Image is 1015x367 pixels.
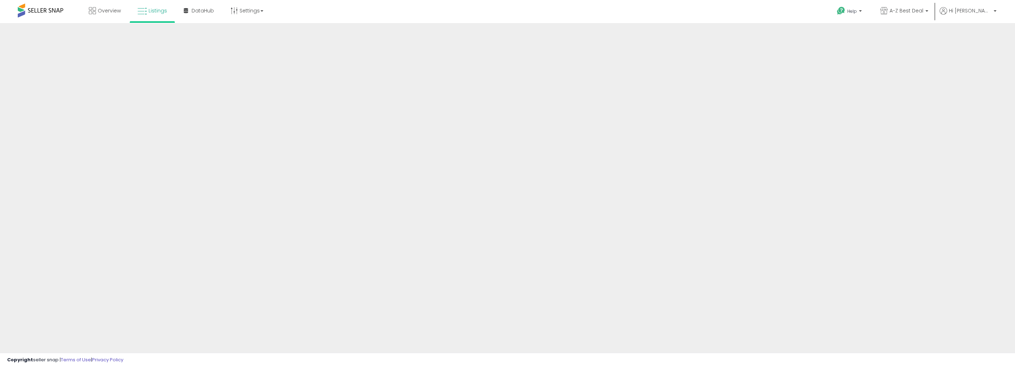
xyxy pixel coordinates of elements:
a: Hi [PERSON_NAME] [940,7,997,23]
span: Listings [149,7,167,14]
span: DataHub [192,7,214,14]
a: Help [831,1,869,23]
span: Hi [PERSON_NAME] [949,7,992,14]
i: Get Help [837,6,845,15]
span: A-Z Best Deal [890,7,923,14]
span: Help [847,8,857,14]
span: Overview [98,7,121,14]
